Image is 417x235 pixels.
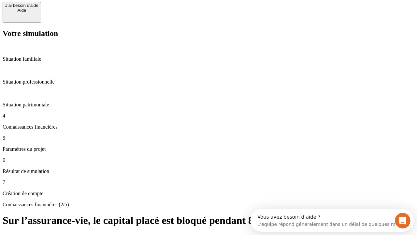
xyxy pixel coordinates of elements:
p: 6 [3,157,414,163]
p: Connaissances financières (2/5) [3,202,414,208]
p: Connaissances financières [3,124,414,130]
div: Ouvrir le Messenger Intercom [3,3,180,21]
div: J’ai besoin d'aide [5,3,38,8]
h1: Sur l’assurance-vie, le capital placé est bloqué pendant 8 ans ? [3,214,414,227]
p: Situation familiale [3,56,414,62]
h2: Votre simulation [3,29,414,38]
div: Vous avez besoin d’aide ? [7,6,160,11]
p: Paramètres du projet [3,146,414,152]
button: J’ai besoin d'aideAide [3,2,41,23]
p: Situation professionnelle [3,79,414,85]
div: L’équipe répond généralement dans un délai de quelques minutes. [7,11,160,18]
div: Aide [5,8,38,13]
p: Résultat de simulation [3,168,414,174]
iframe: Intercom live chat [395,213,410,228]
p: 5 [3,135,414,141]
p: Création de compte [3,191,414,196]
p: 7 [3,180,414,185]
p: Situation patrimoniale [3,102,414,108]
iframe: Intercom live chat discovery launcher [251,209,414,232]
p: 4 [3,113,414,119]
